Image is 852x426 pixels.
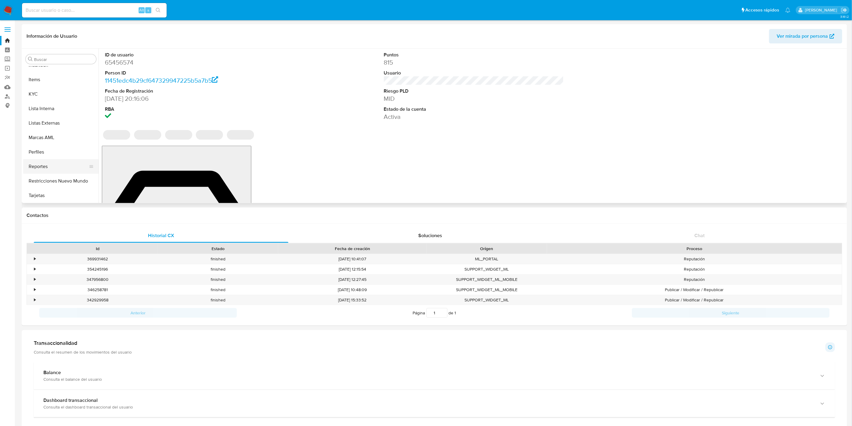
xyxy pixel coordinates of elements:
div: Publicar / Modificar / Republicar [547,285,842,295]
div: SUPPORT_WIDGET_ML [427,264,547,274]
div: 347956800 [37,275,158,285]
h1: Información de Usuario [27,33,77,39]
dt: Person ID [105,70,285,76]
span: Accesos rápidos [746,7,779,13]
dt: Riesgo PLD [384,88,564,94]
div: finished [158,285,278,295]
div: Publicar / Modificar / Republicar [547,295,842,305]
div: finished [158,254,278,264]
dt: ID de usuario [105,52,285,58]
a: Salir [841,7,847,13]
button: Reportes [23,159,94,174]
dt: Puntos [384,52,564,58]
div: 342929958 [37,295,158,305]
p: gregorio.negri@mercadolibre.com [805,7,839,13]
div: [DATE] 15:33:52 [278,295,426,305]
dd: MID [384,94,564,103]
button: search-icon [152,6,164,14]
span: Alt [139,7,144,13]
dt: RBA [105,106,285,113]
a: Notificaciones [785,8,791,13]
span: Soluciones [418,232,442,239]
div: Reputación [547,275,842,285]
button: Anterior [39,308,237,318]
dd: Activa [384,113,564,121]
a: 11451edc4b29cf647329947225b5a7b5 [105,76,218,85]
button: Perfiles [23,145,99,159]
span: Página de [413,308,456,318]
div: finished [158,264,278,274]
button: Lista Interna [23,101,99,116]
button: Marcas AML [23,130,99,145]
button: Ver mirada por persona [769,29,842,43]
button: Items [23,72,99,87]
div: • [34,297,36,303]
div: SUPPORT_WIDGET_ML [427,295,547,305]
div: SUPPORT_WIDGET_ML_MOBILE [427,285,547,295]
div: Reputación [547,264,842,274]
dd: 815 [384,58,564,67]
button: KYC [23,87,99,101]
div: Id [42,246,154,252]
div: • [34,287,36,293]
span: Chat [694,232,705,239]
button: Tarjetas [23,188,99,203]
input: Buscar usuario o caso... [22,6,167,14]
span: Historial CX [148,232,174,239]
dt: Usuario [384,70,564,76]
div: 346258781 [37,285,158,295]
button: Restricciones Nuevo Mundo [23,174,99,188]
div: Origen [431,246,543,252]
h1: Contactos [27,212,842,218]
span: s [147,7,149,13]
dd: 65456574 [105,58,285,67]
dt: Fecha de Registración [105,88,285,94]
div: Fecha de creación [282,246,422,252]
div: finished [158,275,278,285]
div: ML_PORTAL [427,254,547,264]
span: Ver mirada por persona [777,29,828,43]
div: 369931462 [37,254,158,264]
dd: [DATE] 20:16:06 [105,94,285,103]
button: Siguiente [632,308,830,318]
div: [DATE] 12:15:54 [278,264,426,274]
button: Listas Externas [23,116,99,130]
div: • [34,256,36,262]
div: • [34,266,36,272]
div: [DATE] 10:41:07 [278,254,426,264]
div: Reputación [547,254,842,264]
button: Buscar [28,57,33,62]
div: Proceso [551,246,838,252]
div: Estado [162,246,274,252]
div: [DATE] 10:48:09 [278,285,426,295]
input: Buscar [34,57,94,62]
div: [DATE] 12:27:45 [278,275,426,285]
div: SUPPORT_WIDGET_ML_MOBILE [427,275,547,285]
dt: Estado de la cuenta [384,106,564,113]
div: 354245196 [37,264,158,274]
div: • [34,277,36,282]
div: finished [158,295,278,305]
span: 1 [455,310,456,316]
